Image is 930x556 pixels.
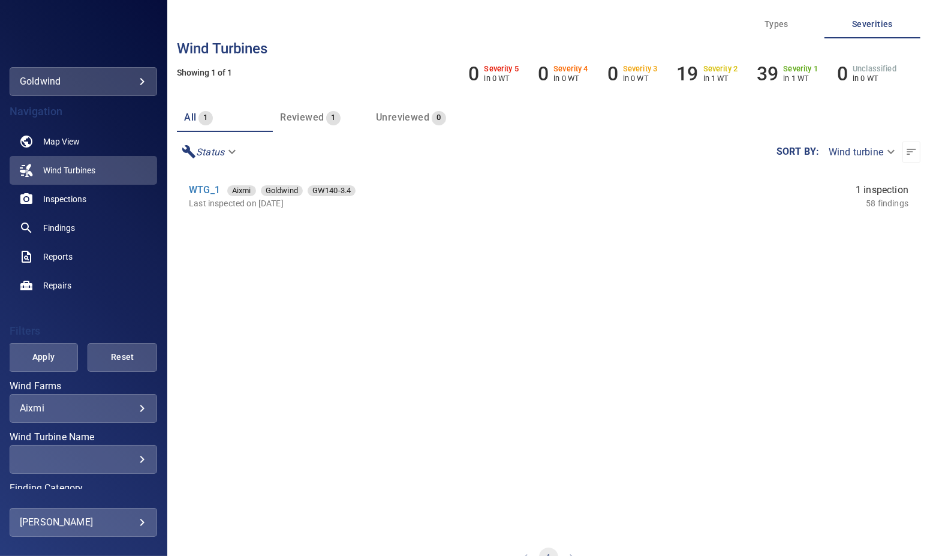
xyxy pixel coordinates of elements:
span: Inspections [43,193,86,205]
span: 1 [198,111,212,125]
h6: 0 [538,62,549,85]
span: Severities [832,17,913,32]
h6: Severity 2 [703,65,738,73]
div: Wind Turbine Name [10,445,157,474]
h6: Severity 1 [784,65,818,73]
span: Repairs [43,279,71,291]
button: Reset [88,343,157,372]
div: Aixmi [20,402,147,414]
p: Last inspected on [DATE] [189,197,607,209]
label: Wind Turbine Name [10,432,157,442]
h4: Navigation [10,106,157,118]
p: in 1 WT [703,74,738,83]
div: Aixmi [227,185,256,196]
div: Goldwind [261,185,303,196]
div: Wind turbine [819,142,902,163]
a: windturbines active [10,156,157,185]
span: Reset [103,350,142,365]
h4: Filters [10,325,157,337]
span: Reviewed [280,112,324,123]
div: [PERSON_NAME] [20,513,147,532]
a: map noActive [10,127,157,156]
span: Unreviewed [376,112,429,123]
span: Reports [43,251,73,263]
button: Apply [9,343,79,372]
button: Sort list from newest to oldest [902,142,920,163]
h6: 0 [468,62,479,85]
label: Sort by : [776,147,819,157]
p: in 1 WT [784,74,818,83]
span: all [184,112,196,123]
p: in 0 WT [484,74,519,83]
div: goldwind [20,72,147,91]
li: Severity 3 [607,62,658,85]
p: in 0 WT [553,74,588,83]
a: WTG_1 [189,184,220,196]
li: Severity 2 [676,62,738,85]
h6: 19 [676,62,698,85]
div: Wind Farms [10,394,157,423]
span: GW140-3.4 [308,185,356,197]
h6: 0 [607,62,618,85]
span: Apply [24,350,64,365]
span: Map View [43,136,80,148]
a: reports noActive [10,242,157,271]
span: 1 [326,111,340,125]
span: Types [736,17,817,32]
h6: Severity 3 [623,65,658,73]
em: Status [196,146,224,158]
a: repairs noActive [10,271,157,300]
h6: 0 [837,62,848,85]
h6: Unclassified [853,65,896,73]
span: Wind Turbines [43,164,95,176]
label: Finding Category [10,483,157,493]
span: Goldwind [261,185,303,197]
a: inspections noActive [10,185,157,214]
div: Status [177,142,243,163]
div: goldwind [10,67,157,96]
li: Severity Unclassified [837,62,896,85]
h5: Showing 1 of 1 [177,68,920,77]
label: Wind Farms [10,381,157,391]
span: 0 [432,111,446,125]
a: findings noActive [10,214,157,242]
span: Findings [43,222,75,234]
p: in 0 WT [853,74,896,83]
li: Severity 4 [538,62,588,85]
span: Aixmi [227,185,256,197]
li: Severity 5 [468,62,519,85]
li: Severity 1 [757,62,818,85]
span: 1 inspection [856,183,908,197]
p: in 0 WT [623,74,658,83]
h6: Severity 4 [553,65,588,73]
h3: Wind turbines [177,41,920,56]
img: goldwind-logo [52,30,115,42]
h6: Severity 5 [484,65,519,73]
p: 58 findings [866,197,908,209]
h6: 39 [757,62,778,85]
div: GW140-3.4 [308,185,356,196]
